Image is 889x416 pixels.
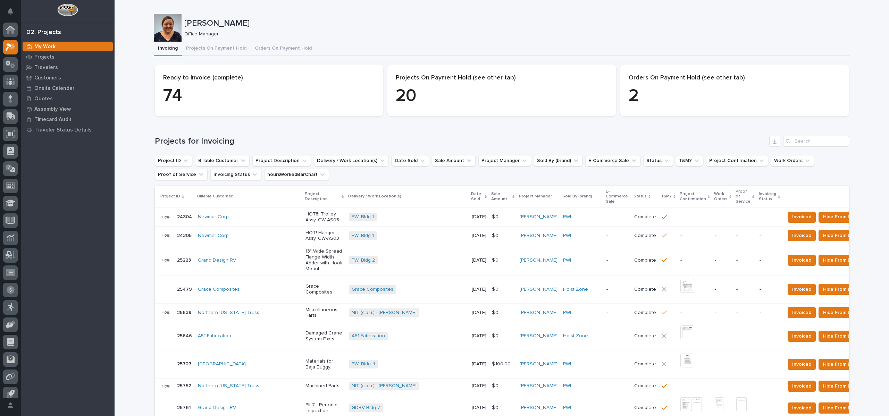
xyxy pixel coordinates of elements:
[819,359,860,370] button: Hide From List
[634,233,656,239] p: Complete
[788,284,816,295] button: Invoiced
[792,285,811,294] span: Invoiced
[736,361,754,367] p: -
[177,360,193,367] p: 25727
[520,257,557,263] a: [PERSON_NAME]
[198,233,229,239] a: Newmar Corp
[210,169,261,180] button: Invoicing Status
[819,381,860,392] button: Hide From List
[21,73,115,83] a: Customers
[155,378,871,394] tr: 2575225752 Northern [US_STATE] Truss Machined PartsNIT (c.p.u.) - [PERSON_NAME] [DATE]$ 0$ 0 [PER...
[198,405,236,411] a: Grand Design RV
[736,287,754,292] p: -
[352,361,375,367] a: PWI Bldg 4
[736,233,754,239] p: -
[661,193,672,200] p: T&M?
[760,214,779,220] p: -
[492,213,500,220] p: $ 0
[563,361,571,367] a: PWI
[432,155,476,166] button: Sale Amount
[823,308,856,317] span: Hide From List
[736,333,754,339] p: -
[305,283,343,295] p: Grace Composites
[21,93,115,104] a: Quotes
[177,308,193,316] p: 25639
[759,190,776,203] p: Invoicing Status
[34,117,72,123] p: Timecard Audit
[177,213,193,220] p: 24304
[819,402,860,414] button: Hide From List
[21,83,115,93] a: Onsite Calendar
[34,75,61,81] p: Customers
[198,333,231,339] a: A51 Fabrication
[606,188,629,205] p: E-Commerce Sale
[634,383,656,389] p: Complete
[788,359,816,370] button: Invoiced
[680,214,709,220] p: -
[198,287,240,292] a: Grace Composites
[606,310,629,316] p: -
[792,256,811,264] span: Invoiced
[492,382,500,389] p: $ 0
[792,360,811,368] span: Invoiced
[305,230,343,242] p: HOT! Hanger Assy. CW-AS03
[520,233,557,239] a: [PERSON_NAME]
[34,85,75,92] p: Onsite Calendar
[492,404,500,411] p: $ 0
[634,405,656,411] p: Complete
[715,361,731,367] p: -
[264,169,329,180] button: hoursWorkedBarChart
[736,188,750,205] p: Proof of Service
[155,304,871,322] tr: 2563925639 Northern [US_STATE] Truss Miscellaneous PartsNIT (c.p.u.) - [PERSON_NAME] [DATE]$ 0$ 0...
[177,332,193,339] p: 25646
[563,383,571,389] a: PWI
[352,310,417,316] a: NIT (c.p.u.) - [PERSON_NAME]
[520,287,557,292] a: [PERSON_NAME]
[155,226,871,245] tr: 2430524305 Newmar Corp HOT! Hanger Assy. CW-AS03PWI Bldg 1 [DATE]$ 0$ 0 [PERSON_NAME] PWI -Comple...
[492,285,500,292] p: $ 0
[629,74,841,82] p: Orders On Payment Hold (see other tab)
[562,193,592,200] p: Sold By (brand)
[519,193,552,200] p: Project Manager
[788,402,816,414] button: Invoiced
[21,125,115,135] a: Traveler Status Details
[21,62,115,73] a: Travelers
[21,114,115,125] a: Timecard Audit
[715,333,731,339] p: -
[520,214,557,220] a: [PERSON_NAME]
[819,307,860,318] button: Hide From List
[606,257,629,263] p: -
[492,308,500,316] p: $ 0
[715,233,731,239] p: -
[520,333,557,339] a: [PERSON_NAME]
[155,169,208,180] button: Proof of Service
[155,136,766,146] h1: Projects for Invoicing
[534,155,582,166] button: Sold By (brand)
[198,361,246,367] a: [GEOGRAPHIC_DATA]
[34,65,58,71] p: Travelers
[472,257,486,263] p: [DATE]
[198,310,259,316] a: Northern [US_STATE] Truss
[563,405,571,411] a: PWI
[182,42,251,56] button: Projects On Payment Hold
[472,214,486,220] p: [DATE]
[736,383,754,389] p: -
[520,361,557,367] a: [PERSON_NAME]
[823,332,856,340] span: Hide From List
[396,74,608,82] p: Projects On Payment Hold (see other tab)
[305,211,343,223] p: HOT!! Trolley Assy. CW-AS05
[563,333,588,339] a: Hoist Zone
[823,404,856,412] span: Hide From List
[563,214,571,220] a: PWI
[823,231,856,240] span: Hide From List
[736,257,754,263] p: -
[792,382,811,390] span: Invoiced
[634,214,656,220] p: Complete
[184,31,844,37] p: Office Manager
[34,127,92,133] p: Traveler Status Details
[352,405,380,411] a: GDRV Bldg 7
[305,402,343,414] p: Plt 7 - Periodic Inspection
[563,257,571,263] a: PWI
[680,383,709,389] p: -
[760,383,779,389] p: -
